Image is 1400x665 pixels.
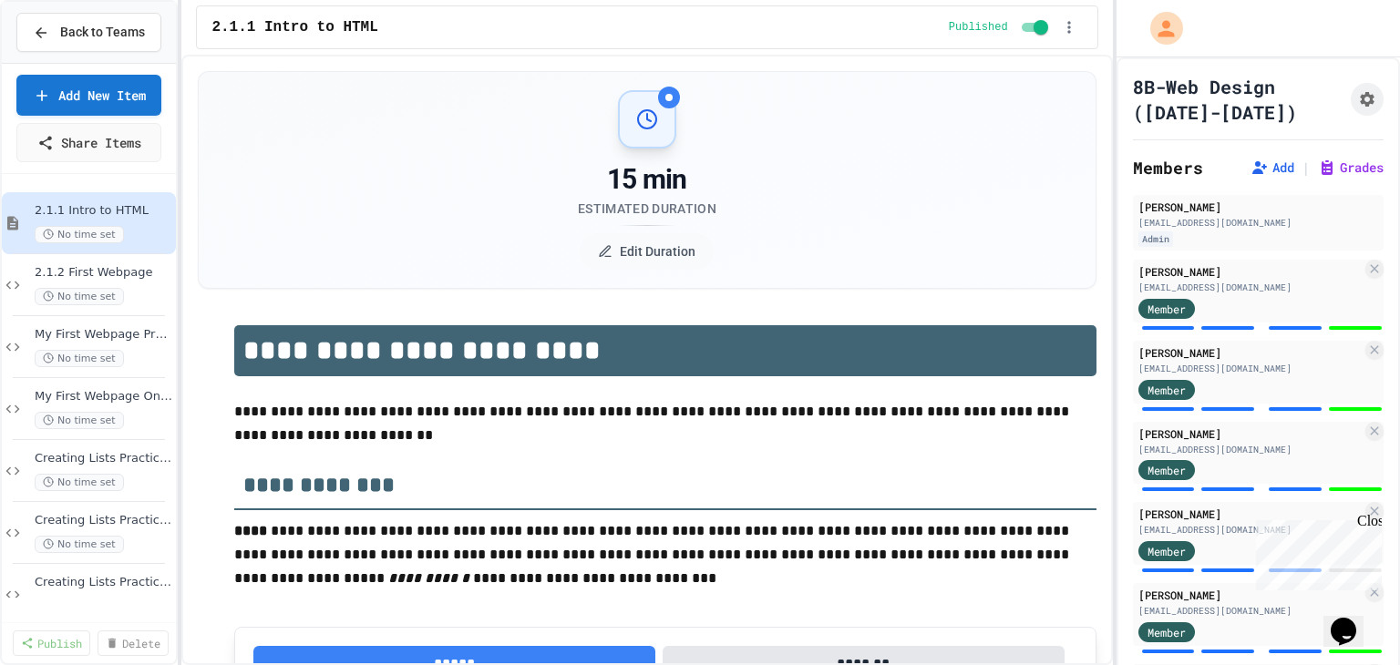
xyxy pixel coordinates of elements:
[1138,362,1362,375] div: [EMAIL_ADDRESS][DOMAIN_NAME]
[35,203,172,219] span: 2.1.1 Intro to HTML
[35,451,172,466] span: Creating Lists Practice Assignment 1
[1138,506,1362,522] div: [PERSON_NAME]
[1148,382,1186,398] span: Member
[1138,344,1362,361] div: [PERSON_NAME]
[35,536,124,553] span: No time set
[35,288,124,305] span: No time set
[580,233,714,270] button: Edit Duration
[1138,604,1362,618] div: [EMAIL_ADDRESS][DOMAIN_NAME]
[16,13,161,52] button: Back to Teams
[1251,159,1294,177] button: Add
[35,350,124,367] span: No time set
[578,199,716,218] div: Estimated Duration
[1351,83,1384,116] button: Assignment Settings
[1148,624,1186,640] span: Member
[35,265,172,281] span: 2.1.2 First Webpage
[1138,587,1362,603] div: [PERSON_NAME]
[13,630,90,656] a: Publish
[1148,543,1186,559] span: Member
[60,23,145,42] span: Back to Teams
[35,412,124,429] span: No time set
[1138,216,1378,230] div: [EMAIL_ADDRESS][DOMAIN_NAME]
[1302,157,1311,179] span: |
[98,630,169,656] a: Delete
[1138,263,1362,280] div: [PERSON_NAME]
[1323,592,1382,647] iframe: chat widget
[1138,231,1173,247] div: Admin
[35,327,172,343] span: My First Webpage Practice with Tags
[35,389,172,404] span: My First Webpage On Your Own Asssignment
[211,16,377,38] span: 2.1.1 Intro to HTML
[7,7,126,116] div: Chat with us now!Close
[949,16,1052,38] div: Content is published and visible to students
[1148,301,1186,317] span: Member
[578,163,716,196] div: 15 min
[1133,155,1203,180] h2: Members
[949,20,1008,35] span: Published
[1318,159,1384,177] button: Grades
[35,474,124,491] span: No time set
[1131,7,1188,49] div: My Account
[16,123,161,162] a: Share Items
[35,575,172,590] span: Creating Lists Practice Assignment 3
[1133,74,1343,125] h1: 8B-Web Design ([DATE]-[DATE])
[1138,199,1378,215] div: [PERSON_NAME]
[35,598,124,615] span: No time set
[1249,513,1382,590] iframe: chat widget
[1138,443,1362,456] div: [EMAIL_ADDRESS][DOMAIN_NAME]
[1138,523,1362,537] div: [EMAIL_ADDRESS][DOMAIN_NAME]
[16,75,161,116] a: Add New Item
[1148,462,1186,478] span: Member
[1138,425,1362,442] div: [PERSON_NAME]
[1138,281,1362,294] div: [EMAIL_ADDRESS][DOMAIN_NAME]
[35,226,124,243] span: No time set
[35,513,172,528] span: Creating Lists Practice Assignment 2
